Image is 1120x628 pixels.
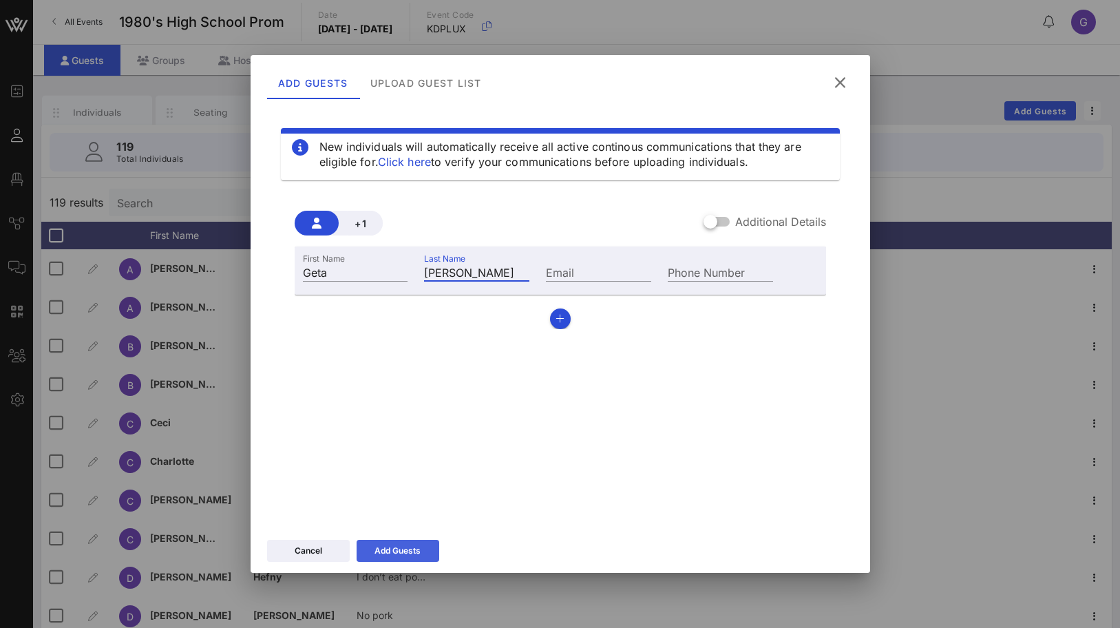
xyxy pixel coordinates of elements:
label: Additional Details [735,215,826,229]
div: New individuals will automatically receive all active continous communications that they are elig... [319,139,829,169]
div: Cancel [295,544,322,558]
input: Last Name [424,263,529,281]
div: Add Guests [374,544,421,558]
button: Add Guests [357,540,439,562]
a: Click here [378,155,431,169]
div: Add Guests [267,66,359,99]
label: First Name [303,253,345,264]
label: Last Name [424,253,465,264]
button: +1 [339,211,383,235]
span: +1 [350,218,372,229]
div: Upload Guest List [359,66,492,99]
button: Cancel [267,540,350,562]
